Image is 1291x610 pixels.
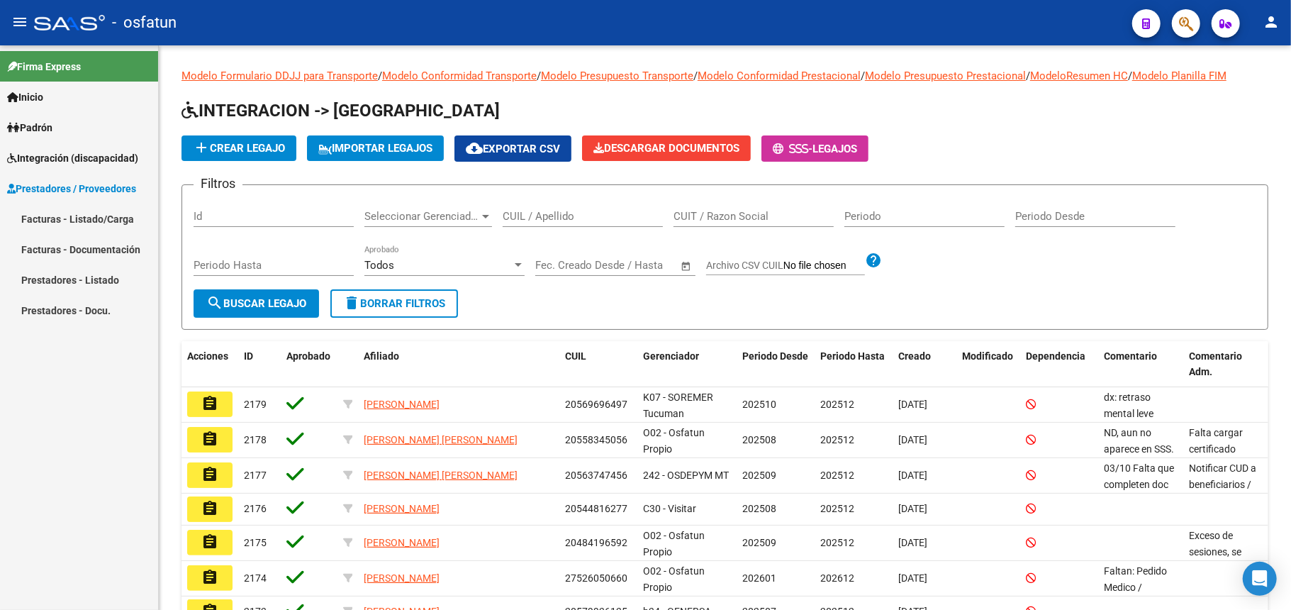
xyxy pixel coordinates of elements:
a: Modelo Formulario DDJJ para Transporte [181,70,378,82]
span: 202601 [742,572,776,584]
span: 20544816277 [565,503,627,514]
span: Comentario Adm. [1189,350,1242,378]
datatable-header-cell: Gerenciador [637,341,737,388]
span: 202512 [820,434,854,445]
span: 202512 [820,537,854,548]
input: Fecha fin [605,259,674,272]
span: Dependencia [1026,350,1085,362]
span: 2175 [244,537,267,548]
span: 242 - OSDEPYM MT [643,470,729,481]
datatable-header-cell: CUIL [559,341,637,388]
span: Firma Express [7,59,81,74]
span: 202512 [820,503,854,514]
button: -Legajos [761,135,868,162]
button: Crear Legajo [181,135,296,161]
span: [PERSON_NAME] [364,572,440,584]
span: [DATE] [898,503,927,514]
input: Fecha inicio [535,259,593,272]
span: [PERSON_NAME] [364,503,440,514]
h3: Filtros [194,174,242,194]
span: Acciones [187,350,228,362]
mat-icon: search [206,294,223,311]
span: ND, aun no aparece en SSS. La Dra. opto por avalar las ordenes antes de que figure en la SSS. -Pi... [1104,427,1175,600]
span: Exceso de sesiones, se reevera plan prestacional en 2026 [1189,530,1256,606]
span: [DATE] [898,537,927,548]
a: Modelo Presupuesto Transporte [541,70,693,82]
span: 2178 [244,434,267,445]
span: 202612 [820,572,854,584]
datatable-header-cell: Periodo Desde [737,341,815,388]
span: [PERSON_NAME] [PERSON_NAME] [364,470,518,481]
span: 20563747456 [565,470,627,481]
mat-icon: assignment [201,533,218,550]
span: ID [244,350,253,362]
span: 2179 [244,399,267,410]
span: dx: retraso mental leve [1104,392,1153,419]
span: [PERSON_NAME] [PERSON_NAME] [364,434,518,445]
span: 2177 [244,470,267,481]
datatable-header-cell: Acciones [181,341,238,388]
span: Inicio [7,89,43,105]
span: - [773,143,812,155]
span: C30 - Visitar [643,503,696,514]
span: 202510 [742,399,776,410]
span: INTEGRACION -> [GEOGRAPHIC_DATA] [181,101,500,121]
button: Open calendar [678,258,695,274]
span: Descargar Documentos [593,142,739,155]
span: Todos [364,259,394,272]
datatable-header-cell: Creado [893,341,956,388]
mat-icon: person [1263,13,1280,30]
span: O02 - Osfatun Propio [643,530,705,558]
span: 20569696497 [565,399,627,410]
span: Falta cargar certificado Recordar que en la parte del PRESTADOR, no va adjunto nada que lo relaci... [1189,427,1261,551]
button: Buscar Legajo [194,289,319,318]
span: Legajos [812,143,857,155]
datatable-header-cell: Aprobado [281,341,337,388]
span: Comentario [1104,350,1157,362]
span: [PERSON_NAME] [364,537,440,548]
span: 202508 [742,503,776,514]
datatable-header-cell: Comentario [1098,341,1183,388]
button: Descargar Documentos [582,135,751,161]
mat-icon: assignment [201,431,218,448]
a: Modelo Planilla FIM [1132,70,1226,82]
datatable-header-cell: Comentario Adm. [1183,341,1268,388]
mat-icon: menu [11,13,28,30]
input: Archivo CSV CUIL [783,260,865,272]
mat-icon: cloud_download [466,140,483,157]
span: Modificado [962,350,1013,362]
span: [DATE] [898,572,927,584]
mat-icon: help [865,252,882,269]
button: Exportar CSV [454,135,571,162]
mat-icon: assignment [201,569,218,586]
span: Periodo Hasta [820,350,885,362]
span: [DATE] [898,470,927,481]
span: Padrón [7,120,52,135]
span: 20484196592 [565,537,627,548]
button: Borrar Filtros [330,289,458,318]
span: 2176 [244,503,267,514]
span: Aprobado [286,350,330,362]
span: O02 - Osfatun Propio [643,427,705,455]
span: K07 - SOREMER Tucuman [643,392,713,419]
mat-icon: assignment [201,500,218,517]
span: [PERSON_NAME] [364,399,440,410]
div: Open Intercom Messenger [1243,562,1277,596]
span: Borrar Filtros [343,297,445,310]
datatable-header-cell: Modificado [956,341,1020,388]
mat-icon: assignment [201,466,218,483]
span: [DATE] [898,434,927,445]
span: Periodo Desde [742,350,808,362]
span: Integración (discapacidad) [7,150,138,166]
mat-icon: delete [343,294,360,311]
a: Modelo Conformidad Prestacional [698,70,861,82]
span: Creado [898,350,931,362]
mat-icon: add [193,139,210,156]
button: IMPORTAR LEGAJOS [307,135,444,161]
span: Exportar CSV [466,143,560,155]
span: Archivo CSV CUIL [706,260,783,271]
mat-icon: assignment [201,395,218,412]
span: Crear Legajo [193,142,285,155]
span: 202509 [742,470,776,481]
span: Prestadores / Proveedores [7,181,136,196]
